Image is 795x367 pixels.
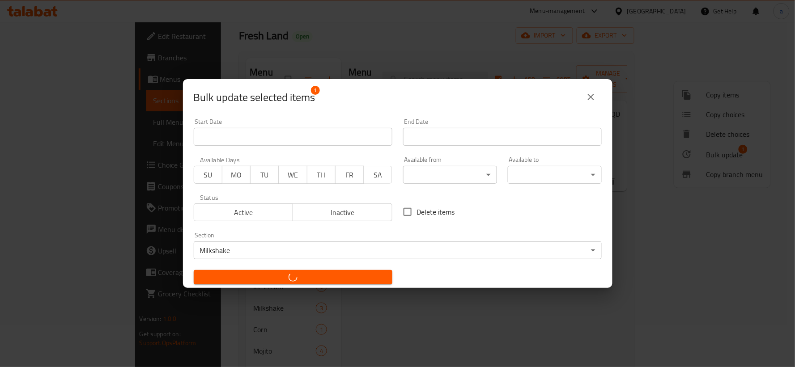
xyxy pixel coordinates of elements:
[403,166,497,184] div: ​
[367,169,388,181] span: SA
[297,206,389,219] span: Inactive
[194,166,222,184] button: SU
[580,86,602,108] button: close
[293,203,392,221] button: Inactive
[222,166,251,184] button: MO
[194,241,602,259] div: Milkshake
[278,166,307,184] button: WE
[198,206,290,219] span: Active
[254,169,275,181] span: TU
[307,166,336,184] button: TH
[226,169,247,181] span: MO
[508,166,602,184] div: ​
[194,90,315,105] span: Selected items count
[311,169,332,181] span: TH
[250,166,279,184] button: TU
[417,207,455,217] span: Delete items
[335,166,364,184] button: FR
[363,166,392,184] button: SA
[311,86,320,95] span: 1
[198,169,219,181] span: SU
[194,203,293,221] button: Active
[339,169,360,181] span: FR
[282,169,303,181] span: WE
